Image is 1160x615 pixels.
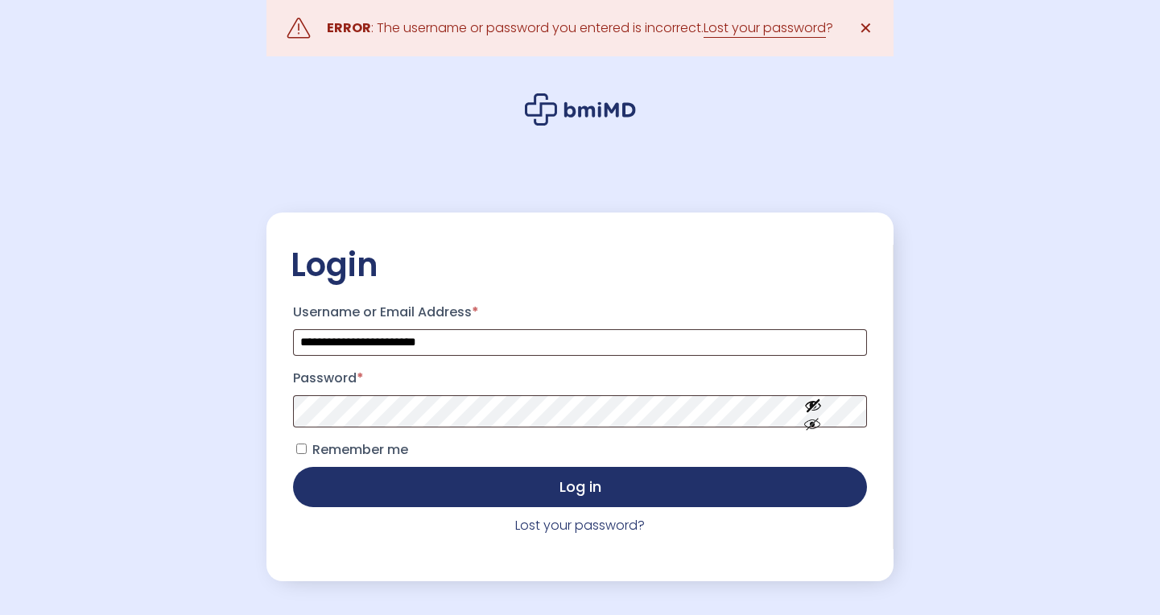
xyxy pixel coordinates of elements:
[859,17,873,39] span: ✕
[293,299,867,325] label: Username or Email Address
[768,383,858,439] button: Show password
[704,19,826,38] a: Lost your password
[291,245,869,285] h2: Login
[849,12,881,44] a: ✕
[293,365,867,391] label: Password
[515,516,645,535] a: Lost your password?
[296,444,307,454] input: Remember me
[327,19,371,37] strong: ERROR
[293,467,867,507] button: Log in
[312,440,408,459] span: Remember me
[327,17,833,39] div: : The username or password you entered is incorrect. ?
